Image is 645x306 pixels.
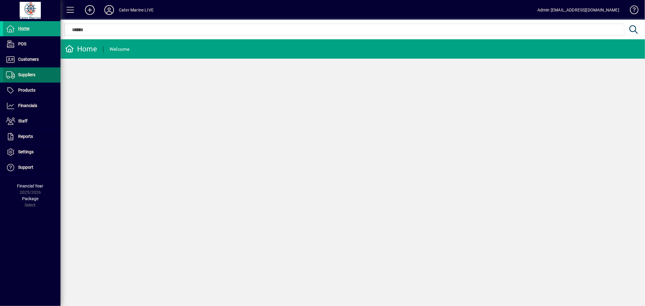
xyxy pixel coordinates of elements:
span: Customers [18,57,39,62]
span: Package [22,196,38,201]
div: Admin [EMAIL_ADDRESS][DOMAIN_NAME] [537,5,619,15]
span: Financial Year [17,184,44,188]
a: Financials [3,98,60,113]
a: Settings [3,145,60,160]
span: Products [18,88,35,93]
span: Home [18,26,29,31]
span: POS [18,41,26,46]
button: Profile [99,5,119,15]
span: Support [18,165,33,170]
div: Cater Marine LIVE [119,5,154,15]
div: Welcome [109,44,130,54]
button: Add [80,5,99,15]
span: Staff [18,119,28,123]
a: Reports [3,129,60,144]
span: Reports [18,134,33,139]
a: Knowledge Base [625,1,637,21]
span: Suppliers [18,72,35,77]
a: Products [3,83,60,98]
a: Suppliers [3,67,60,83]
a: Staff [3,114,60,129]
span: Financials [18,103,37,108]
span: Settings [18,149,34,154]
a: Support [3,160,60,175]
div: Home [65,44,97,54]
a: POS [3,37,60,52]
a: Customers [3,52,60,67]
